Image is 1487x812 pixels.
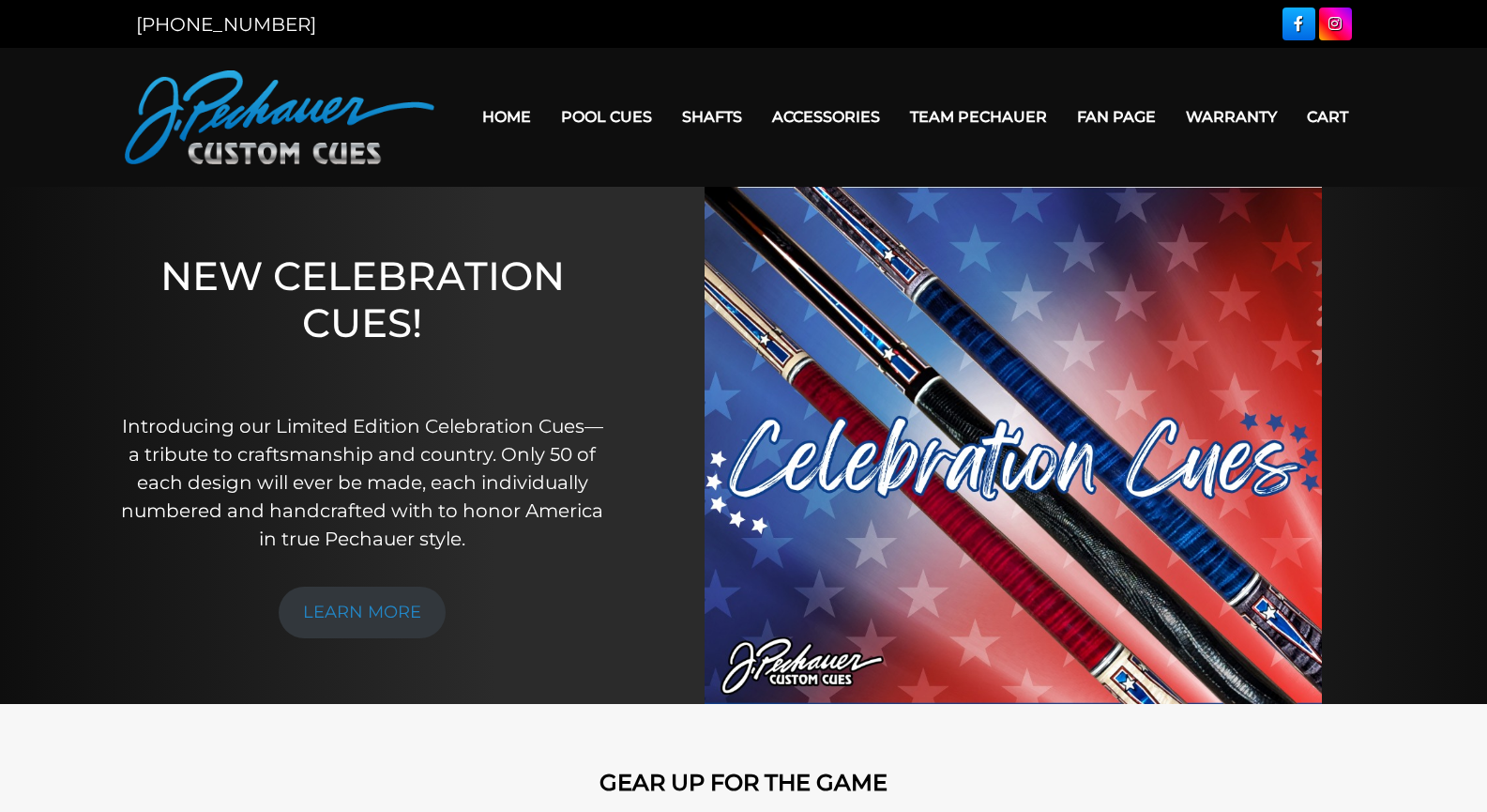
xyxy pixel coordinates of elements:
a: Team Pechauer [895,93,1062,141]
a: Warranty [1171,93,1292,141]
strong: GEAR UP FOR THE GAME [599,769,888,796]
a: Shafts [667,93,757,141]
a: LEARN MORE [279,587,446,638]
a: Pool Cues [546,93,667,141]
a: Home [467,93,546,141]
img: Pechauer Custom Cues [125,70,434,164]
a: Fan Page [1062,93,1171,141]
a: Accessories [757,93,895,141]
p: Introducing our Limited Edition Celebration Cues—a tribute to craftsmanship and country. Only 50 ... [121,412,604,553]
a: Cart [1292,93,1363,141]
h1: NEW CELEBRATION CUES! [121,253,604,387]
a: [PHONE_NUMBER] [136,13,316,36]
